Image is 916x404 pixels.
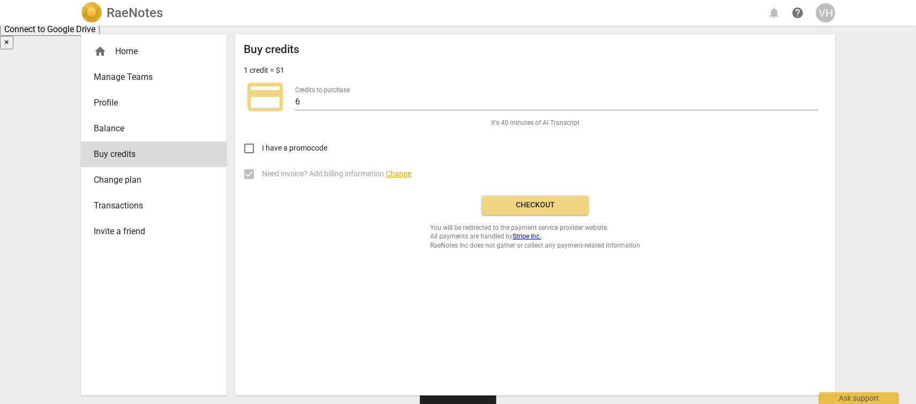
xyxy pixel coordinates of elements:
a: Transactions [81,193,227,219]
span: home [94,45,107,58]
a: Manage Teams [81,64,227,90]
span: Buy credits [94,148,205,161]
span: help [791,6,804,19]
a: Stripe Inc. [513,233,541,240]
span: I have a promocode [262,143,327,154]
span: Transactions [94,199,205,212]
label: Credits to purchase [295,87,350,93]
a: Buy credits [81,141,227,167]
h2: RaeNotes [107,5,163,20]
a: Invite a friend [81,219,227,244]
a: Change plan [81,167,227,193]
span: It's 40 minutes of AI Transcript [491,118,580,128]
span: Change plan [94,174,205,186]
span: Manage Teams [94,71,205,84]
a: Profile [81,90,227,116]
div: Ask support [819,392,899,404]
a: LogoRaeNotes [81,2,163,24]
span: You will be redirected to the payment service provider website. All payments are handled by RaeNo... [430,223,640,250]
span: Need invoice? Add billing information [262,168,411,179]
span: Change [386,169,411,178]
span: Profile [94,96,205,109]
img: Logo [81,2,102,24]
h2: Buy credits [244,43,299,56]
div: Home [94,45,205,58]
a: Balance [81,116,227,141]
button: Checkout [482,196,589,215]
div: Home [81,39,227,64]
p: 1 credit = $1 [244,65,284,76]
span: Checkout [490,200,580,211]
span: credit_card [244,76,287,118]
a: Help [788,3,807,23]
span: Balance [94,122,205,135]
button: VH [816,3,835,23]
span: Invite a friend [94,225,205,238]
